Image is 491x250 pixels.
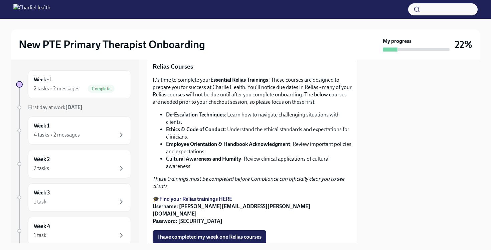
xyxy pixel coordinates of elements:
[157,234,262,240] span: I have completed my week one Relias courses
[34,198,46,205] div: 1 task
[19,38,205,51] h2: New PTE Primary Therapist Onboarding
[88,86,115,91] span: Complete
[383,37,412,45] strong: My progress
[166,141,290,147] strong: Employee Orientation & Handbook Acknowledgment
[13,4,50,15] img: CharlieHealth
[16,70,131,98] a: Week -12 tasks • 2 messagesComplete
[153,195,352,225] p: 🎓
[153,230,266,244] button: I have completed my week one Relias courses
[34,165,49,172] div: 2 tasks
[210,77,268,83] strong: Essential Relias Trainings
[166,126,225,133] strong: Ethics & Code of Conduct
[159,196,232,202] a: Find your Relias trainings HERE
[153,62,352,71] p: Relias Courses
[34,189,50,196] h6: Week 3
[16,104,131,111] a: First day at work[DATE]
[153,176,345,189] em: These trainings must be completed before Compliance can officially clear you to see clients.
[34,131,80,139] div: 4 tasks • 2 messages
[34,85,79,92] div: 2 tasks • 2 messages
[16,150,131,178] a: Week 22 tasks
[166,126,352,141] li: : Understand the ethical standards and expectations for clinicians.
[166,111,352,126] li: : Learn how to navigate challenging situations with clients.
[153,76,352,106] p: It's time to complete your ! These courses are designed to prepare you for success at Charlie Hea...
[34,156,50,163] h6: Week 2
[455,38,472,51] h3: 22%
[166,156,241,162] strong: Cultural Awareness and Humilty
[34,223,50,230] h6: Week 4
[16,183,131,212] a: Week 31 task
[34,232,46,239] div: 1 task
[153,203,310,224] strong: Username: [PERSON_NAME][EMAIL_ADDRESS][PERSON_NAME][DOMAIN_NAME] Password: [SECURITY_DATA]
[34,76,51,83] h6: Week -1
[28,104,83,110] span: First day at work
[166,155,352,170] li: - Review clinical applications of cultural awareness
[166,111,225,118] strong: De-Escalation Techniques
[65,104,83,110] strong: [DATE]
[16,116,131,145] a: Week 14 tasks • 2 messages
[16,217,131,245] a: Week 41 task
[34,122,49,130] h6: Week 1
[166,141,352,155] li: : Review important policies and expectations.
